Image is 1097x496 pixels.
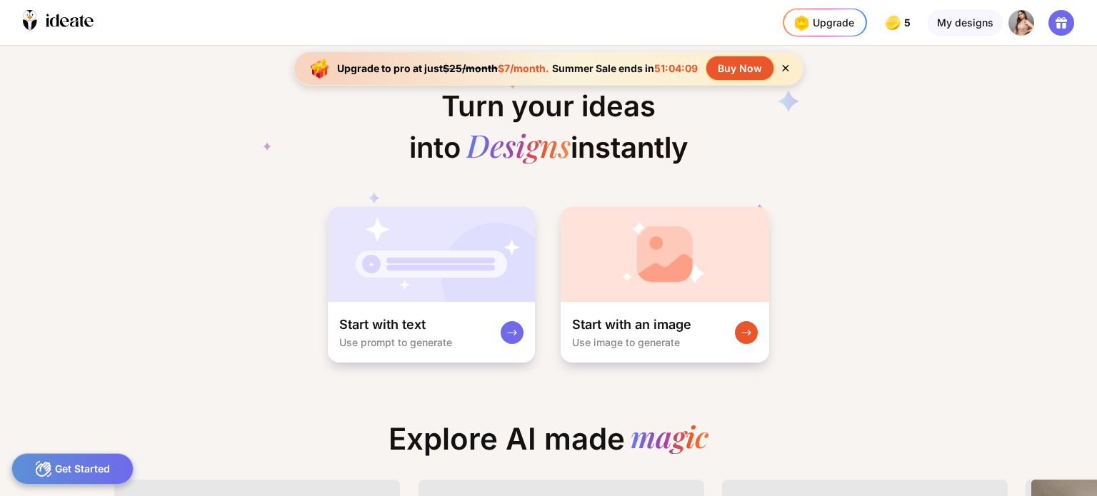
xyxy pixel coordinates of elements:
span: 51:04:09 [654,62,698,74]
img: upgrade-nav-btn-icon.gif [790,11,813,34]
img: ACg8ocJfeIk7NnZ6KZCgSLL0_q0jnD6yf7p2dSXWjWsl77bpbfYYgS8s=s96-c [1008,10,1034,36]
div: Use prompt to generate [339,336,452,348]
img: startWithImageCardBg.jpg [561,207,769,302]
div: My designs [928,10,1003,36]
span: $25/month [443,62,498,74]
div: Use image to generate [572,336,680,348]
div: Start with text [339,316,426,333]
div: Buy Now [706,56,773,80]
div: Upgrade [790,11,854,34]
div: Explore AI made [377,421,720,468]
div: Start with an image [572,316,691,333]
img: upgrade-banner-new-year-icon.gif [306,54,334,83]
img: startWithTextCardBg.jpg [328,207,535,302]
span: $7/month. [498,62,549,74]
div: Summer Sale ends in [549,62,701,74]
span: 5 [904,17,913,29]
div: Upgrade to pro at just [337,62,549,74]
div: Get Started [11,453,134,485]
div: magic [631,421,708,457]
